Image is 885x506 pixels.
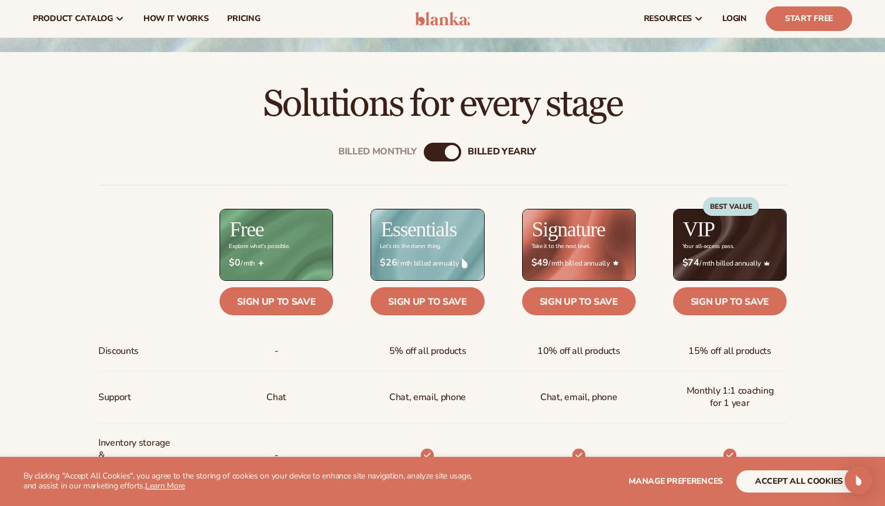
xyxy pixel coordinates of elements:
[229,257,240,269] strong: $0
[531,243,591,250] div: Take it to the next level.
[371,209,483,280] img: Essentials_BG_9050f826-5aa9-47d9-a362-757b82c62641.jpg
[266,387,286,408] p: Chat
[537,340,620,362] span: 10% off all products
[688,340,771,362] span: 15% off all products
[682,257,777,269] span: / mth billed annually
[682,380,777,414] span: Monthly 1:1 coaching for 1 year
[845,466,873,494] div: Open Intercom Messenger
[644,14,692,23] span: resources
[629,476,723,487] span: Manage preferences
[98,432,176,478] span: Inventory storage & order fulfillment
[531,257,626,269] span: / mth billed annually
[23,471,480,491] p: By clicking "Accept All Cookies", you agree to the storing of cookies on your device to enhance s...
[371,287,484,315] a: Sign up to save
[613,260,619,266] img: Star_6.png
[33,14,113,23] span: product catalog
[531,257,548,269] strong: $49
[338,147,417,158] div: Billed Monthly
[468,147,536,158] div: billed Yearly
[462,258,468,269] img: drop.png
[683,219,715,240] h2: VIP
[380,243,441,250] div: Let’s do the damn thing.
[98,340,139,362] span: Discounts
[674,209,786,280] img: VIP_BG_199964bd-3653-43bc-8a67-789d2d7717b9.jpg
[229,219,263,240] h2: Free
[522,287,636,315] a: Sign up to save
[380,219,457,240] h2: Essentials
[33,85,852,124] h2: Solutions for every stage
[380,257,475,269] span: / mth billed annually
[219,287,333,315] a: Sign up to save
[275,340,279,362] span: -
[275,445,279,466] p: -
[682,257,699,269] strong: $74
[258,260,264,266] img: Free_Icon_bb6e7c7e-73f8-44bd-8ed0-223ea0fc522e.png
[389,340,466,362] span: 5% off all products
[540,387,617,408] span: Chat, email, phone
[764,260,770,266] img: Crown_2d87c031-1b5a-4345-8312-a4356ddcde98.png
[766,6,852,31] a: Start Free
[143,14,209,23] span: How It Works
[523,209,635,280] img: Signature_BG_eeb718c8-65ac-49e3-a4e5-327c6aa73146.jpg
[220,209,332,280] img: free_bg.png
[227,14,260,23] span: pricing
[629,470,723,493] button: Manage preferences
[415,12,471,26] img: logo
[722,14,747,23] span: LOGIN
[98,387,131,408] span: Support
[380,257,397,269] strong: $26
[682,243,734,250] div: Your all-access pass.
[673,287,787,315] a: Sign up to save
[229,257,324,269] span: / mth
[736,470,862,493] button: accept all cookies
[532,219,605,240] h2: Signature
[703,197,759,216] div: BEST VALUE
[229,243,289,250] div: Explore what's possible.
[145,480,185,491] a: Learn More
[389,387,466,408] p: Chat, email, phone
